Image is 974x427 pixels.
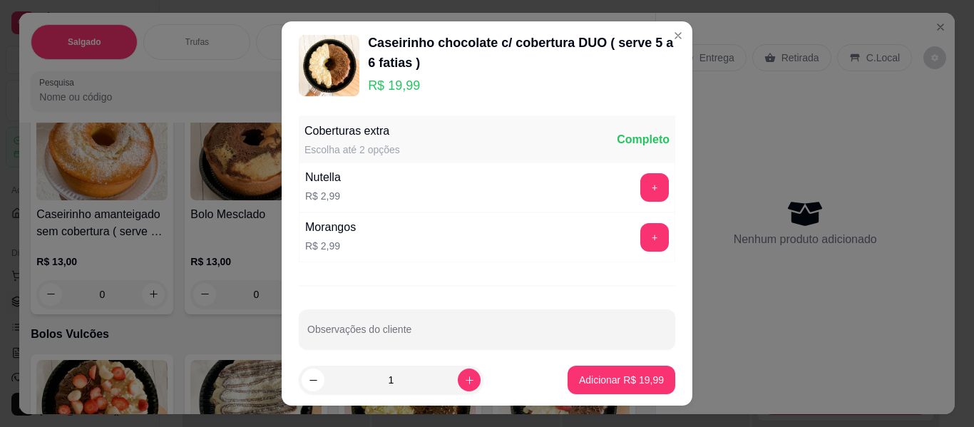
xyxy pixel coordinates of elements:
div: Caseirinho chocolate c/ cobertura DUO ( serve 5 a 6 fatias ) [368,33,675,73]
input: Observações do cliente [307,328,667,342]
button: increase-product-quantity [458,369,481,391]
img: product-image [299,35,359,96]
button: decrease-product-quantity [302,369,324,391]
p: R$ 2,99 [305,239,356,253]
button: add [640,223,669,252]
p: R$ 19,99 [368,76,675,96]
div: Morangos [305,219,356,236]
p: R$ 2,99 [305,189,341,203]
div: Completo [617,131,670,148]
p: Adicionar R$ 19,99 [579,373,664,387]
div: Escolha até 2 opções [304,143,400,157]
div: Nutella [305,169,341,186]
button: Close [667,24,690,47]
button: Adicionar R$ 19,99 [568,366,675,394]
button: add [640,173,669,202]
div: Coberturas extra [304,123,400,140]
